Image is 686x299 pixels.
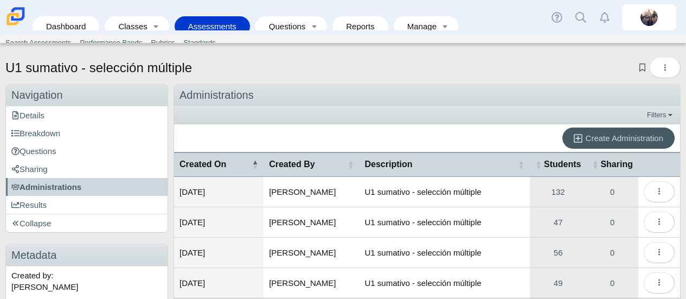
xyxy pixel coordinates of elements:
[110,16,148,36] a: Classes
[6,124,168,142] a: Breakdown
[592,159,598,170] span: Sharing : Activate to sort
[6,266,168,296] div: Created by: [PERSON_NAME]
[644,181,675,202] button: More options
[6,142,168,160] a: Questions
[11,164,48,174] span: Sharing
[530,238,586,268] a: View Participants
[365,158,516,170] span: Description
[11,147,56,156] span: Questions
[348,159,354,170] span: Created By : Activate to sort
[6,196,168,214] a: Results
[4,20,27,29] a: Carmen School of Science & Technology
[5,59,192,77] h1: U1 sumativo - selección múltiple
[622,4,676,30] a: britta.barnhart.NdZ84j
[586,238,638,268] a: Manage Sharing
[146,35,179,51] a: Rubrics
[644,242,675,263] button: More options
[264,177,359,207] td: [PERSON_NAME]
[252,159,258,170] span: Created On : Activate to invert sorting
[360,238,530,268] td: U1 sumativo - selección múltiple
[562,128,675,149] a: Create Administration
[644,110,677,120] a: Filters
[11,219,51,228] span: Collapse
[11,111,44,120] span: Details
[399,16,438,36] a: Manage
[586,268,638,298] a: Manage Sharing
[179,158,249,170] span: Created On
[306,16,322,36] a: Toggle expanded
[6,106,168,124] a: Details
[650,57,681,78] button: More options
[174,84,680,106] div: Administrations
[438,16,453,36] a: Toggle expanded
[637,63,647,72] a: Add bookmark
[11,200,47,209] span: Results
[6,178,168,196] a: Administrations
[264,207,359,238] td: [PERSON_NAME]
[640,9,658,26] img: britta.barnhart.NdZ84j
[360,268,530,298] td: U1 sumativo - selección múltiple
[75,35,146,51] a: Performance Bands
[1,35,75,51] a: Search Assessments
[11,182,81,192] span: Administrations
[174,177,264,207] td: [DATE]
[530,268,586,298] a: View Participants
[11,89,63,101] span: Navigation
[360,207,530,238] td: U1 sumativo - selección múltiple
[179,35,220,51] a: Standards
[174,268,264,298] td: [DATE]
[6,160,168,178] a: Sharing
[264,268,359,298] td: [PERSON_NAME]
[593,5,617,29] a: Alerts
[4,5,27,28] img: Carmen School of Science & Technology
[544,158,581,170] span: Students
[6,214,168,232] a: Collapse
[586,207,638,237] a: Manage Sharing
[586,133,663,143] span: Create Administration
[264,238,359,268] td: [PERSON_NAME]
[535,159,542,170] span: Students : Activate to sort
[644,212,675,233] button: More options
[11,129,60,138] span: Breakdown
[530,177,586,207] a: View Participants
[174,238,264,268] td: [DATE]
[149,16,164,36] a: Toggle expanded
[338,16,383,36] a: Reports
[180,16,245,36] a: Assessments
[6,244,168,266] h3: Metadata
[600,158,633,170] span: Sharing
[530,207,586,237] a: View Participants
[644,272,675,294] button: More options
[174,207,264,238] td: [DATE]
[261,16,306,36] a: Questions
[586,177,638,207] a: Manage Sharing
[269,158,345,170] span: Created By
[360,177,530,207] td: U1 sumativo - selección múltiple
[38,16,94,36] a: Dashboard
[518,159,524,170] span: Description : Activate to sort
